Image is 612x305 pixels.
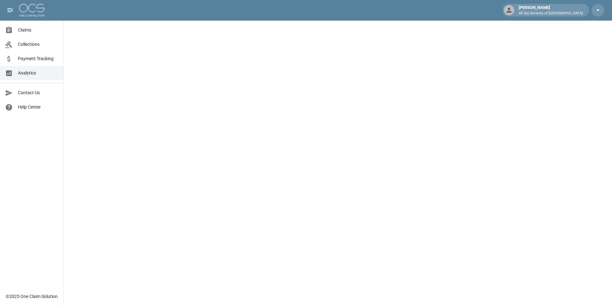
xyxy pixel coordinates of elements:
[18,89,58,96] span: Contact Us
[519,11,583,16] p: All Dry Services of [GEOGRAPHIC_DATA]
[64,20,612,303] iframe: Embedded Dashboard
[18,27,58,33] span: Claims
[19,4,45,17] img: ocs-logo-white-transparent.png
[6,293,58,300] div: © 2025 One Claim Solution
[18,55,58,62] span: Payment Tracking
[516,4,585,16] div: [PERSON_NAME]
[18,41,58,48] span: Collections
[4,4,17,17] button: open drawer
[18,104,58,110] span: Help Center
[18,70,58,76] span: Analytics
